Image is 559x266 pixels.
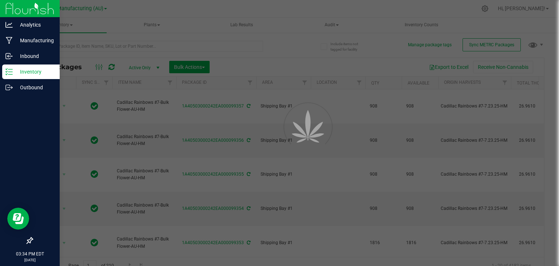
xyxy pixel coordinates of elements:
[5,37,13,44] inline-svg: Manufacturing
[5,52,13,60] inline-svg: Inbound
[3,251,56,257] p: 03:34 PM EDT
[13,67,56,76] p: Inventory
[13,36,56,45] p: Manufacturing
[3,257,56,263] p: [DATE]
[13,83,56,92] p: Outbound
[5,68,13,75] inline-svg: Inventory
[13,20,56,29] p: Analytics
[13,52,56,60] p: Inbound
[7,208,29,230] iframe: Resource center
[5,21,13,28] inline-svg: Analytics
[5,84,13,91] inline-svg: Outbound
